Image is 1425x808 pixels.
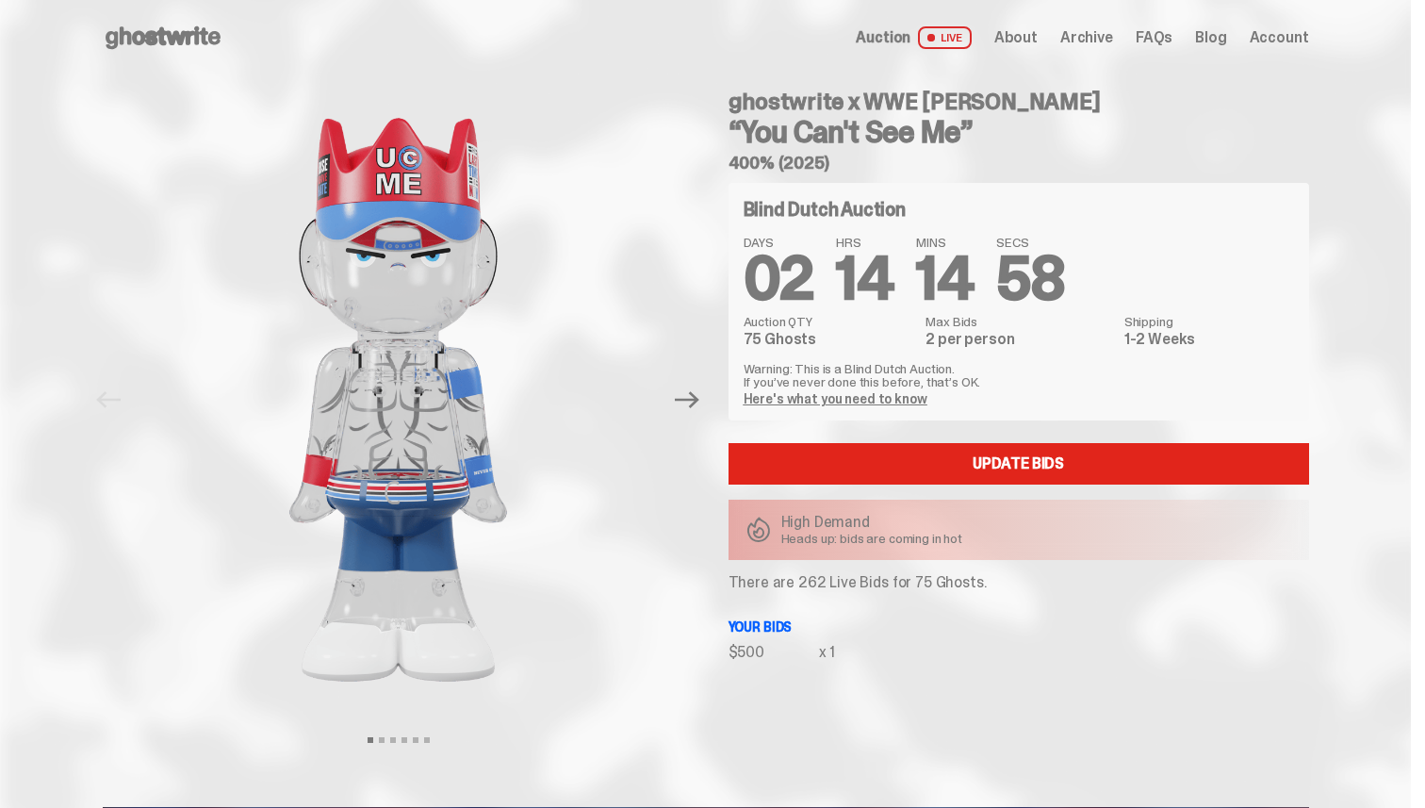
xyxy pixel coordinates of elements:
span: Auction [856,30,910,45]
a: Blog [1195,30,1226,45]
p: Your bids [729,620,1309,634]
a: FAQs [1136,30,1172,45]
a: Account [1250,30,1309,45]
button: Next [667,379,709,420]
h5: 400% (2025) [729,155,1309,172]
span: 14 [836,239,893,318]
p: Warning: This is a Blind Dutch Auction. If you’ve never done this before, that’s OK. [744,362,1294,388]
div: x 1 [819,645,836,660]
div: $500 [729,645,819,660]
button: View slide 3 [390,737,396,743]
button: View slide 1 [368,737,373,743]
dt: Shipping [1124,315,1294,328]
span: 14 [916,239,974,318]
dd: 1-2 Weeks [1124,332,1294,347]
p: High Demand [781,515,963,530]
span: HRS [836,236,893,249]
p: There are 262 Live Bids for 75 Ghosts. [729,575,1309,590]
button: View slide 4 [401,737,407,743]
span: 02 [744,239,814,318]
a: Here's what you need to know [744,390,927,407]
a: Archive [1060,30,1113,45]
button: View slide 5 [413,737,418,743]
button: View slide 6 [424,737,430,743]
span: LIVE [918,26,972,49]
dt: Auction QTY [744,315,915,328]
a: Auction LIVE [856,26,971,49]
dd: 2 per person [925,332,1112,347]
a: Update Bids [729,443,1309,485]
h4: Blind Dutch Auction [744,200,906,219]
p: Heads up: bids are coming in hot [781,532,963,545]
a: About [994,30,1038,45]
dd: 75 Ghosts [744,332,915,347]
button: View slide 2 [379,737,385,743]
span: 58 [996,239,1065,318]
h4: ghostwrite x WWE [PERSON_NAME] [729,91,1309,113]
img: John_Cena_Hero_1.png [139,75,658,724]
span: DAYS [744,236,814,249]
h3: “You Can't See Me” [729,117,1309,147]
span: SECS [996,236,1065,249]
dt: Max Bids [925,315,1112,328]
span: MINS [916,236,974,249]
